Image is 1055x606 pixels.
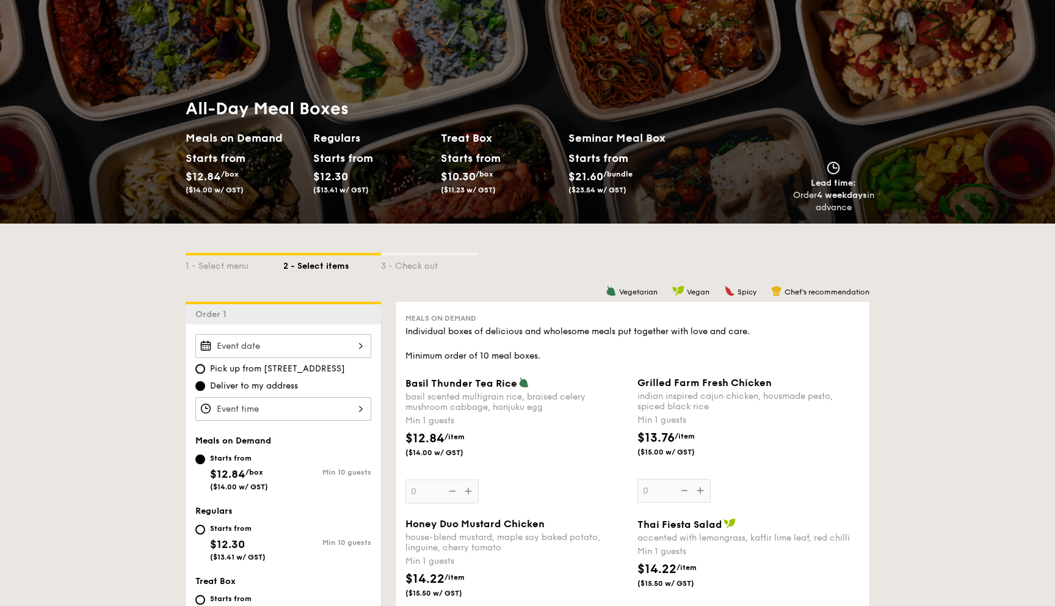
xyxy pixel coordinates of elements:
[603,170,633,178] span: /bundle
[405,378,517,389] span: Basil Thunder Tea Rice
[210,380,298,392] span: Deliver to my address
[637,414,860,426] div: Min 1 guests
[186,98,696,120] h1: All-Day Meal Boxes
[405,415,628,427] div: Min 1 guests
[518,377,529,388] img: icon-vegetarian.fe4039eb.svg
[195,454,205,464] input: Starts from$12.84/box($14.00 w/ GST)Min 10 guests
[405,532,628,553] div: house-blend mustard, maple soy baked potato, linguine, cherry tomato
[738,288,756,296] span: Spicy
[195,506,233,516] span: Regulars
[568,130,696,147] h2: Seminar Meal Box
[672,285,684,296] img: icon-vegan.f8ff3823.svg
[824,161,843,175] img: icon-clock.2db775ea.svg
[444,573,465,582] span: /item
[405,314,476,323] span: Meals on Demand
[195,364,205,374] input: Pick up from [STREET_ADDRESS]
[195,525,205,535] input: Starts from$12.30($13.41 w/ GST)Min 10 guests
[637,579,720,588] span: ($15.50 w/ GST)
[687,288,709,296] span: Vegan
[195,397,371,421] input: Event time
[210,483,268,491] span: ($14.00 w/ GST)
[637,431,675,445] span: $13.76
[186,255,283,272] div: 1 - Select menu
[405,431,444,446] span: $12.84
[724,285,735,296] img: icon-spicy.37a8142b.svg
[186,186,244,194] span: ($14.00 w/ GST)
[637,562,676,577] span: $14.22
[405,572,444,586] span: $14.22
[405,588,488,598] span: ($15.50 w/ GST)
[771,285,782,296] img: icon-chef-hat.a58ddaea.svg
[210,453,268,463] div: Starts from
[195,381,205,391] input: Deliver to my address
[405,518,545,530] span: Honey Duo Mustard Chicken
[637,377,772,389] span: Grilled Farm Fresh Chicken
[186,149,240,167] div: Starts from
[210,363,345,375] span: Pick up from [STREET_ADDRESS]
[210,467,245,481] span: $12.84
[444,433,465,441] span: /item
[441,149,495,167] div: Starts from
[723,518,736,529] img: icon-vegan.f8ff3823.svg
[568,186,626,194] span: ($23.54 w/ GST)
[676,563,697,572] span: /item
[675,432,695,440] span: /item
[283,468,371,476] div: Min 10 guests
[811,178,856,188] span: Lead time:
[637,533,860,543] div: accented with lemongrass, kaffir lime leaf, red chilli
[195,309,231,319] span: Order 1
[283,255,381,272] div: 2 - Select items
[210,538,245,551] span: $12.30
[195,576,236,586] span: Treat Box
[405,392,628,412] div: basil scented multigrain rice, braised celery mushroom cabbage, hanjuku egg
[221,170,239,178] span: /box
[637,519,722,530] span: Thai Fiesta Salad
[405,448,488,458] span: ($14.00 w/ GST)
[313,130,431,147] h2: Regulars
[568,149,628,167] div: Starts from
[568,170,603,183] span: $21.60
[186,170,221,183] span: $12.84
[381,255,479,272] div: 3 - Check out
[476,170,493,178] span: /box
[441,186,496,194] span: ($11.23 w/ GST)
[817,190,867,200] strong: 4 weekdays
[637,391,860,412] div: indian inspired cajun chicken, housmade pesto, spiced black rice
[606,285,617,296] img: icon-vegetarian.fe4039eb.svg
[245,468,263,476] span: /box
[405,326,860,362] div: Individual boxes of delicious and wholesome meals put together with love and care. Minimum order ...
[619,288,658,296] span: Vegetarian
[313,149,368,167] div: Starts from
[186,130,303,147] h2: Meals on Demand
[210,524,266,533] div: Starts from
[785,288,869,296] span: Chef's recommendation
[195,334,371,358] input: Event date
[441,130,559,147] h2: Treat Box
[283,538,371,547] div: Min 10 guests
[441,170,476,183] span: $10.30
[195,595,205,605] input: Starts from$10.30/box($11.23 w/ GST)Min 10 guests
[313,170,348,183] span: $12.30
[210,594,265,604] div: Starts from
[405,555,628,568] div: Min 1 guests
[637,447,720,457] span: ($15.00 w/ GST)
[195,436,271,446] span: Meals on Demand
[637,546,860,558] div: Min 1 guests
[313,186,369,194] span: ($13.41 w/ GST)
[792,189,874,214] div: Order in advance
[210,553,266,561] span: ($13.41 w/ GST)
